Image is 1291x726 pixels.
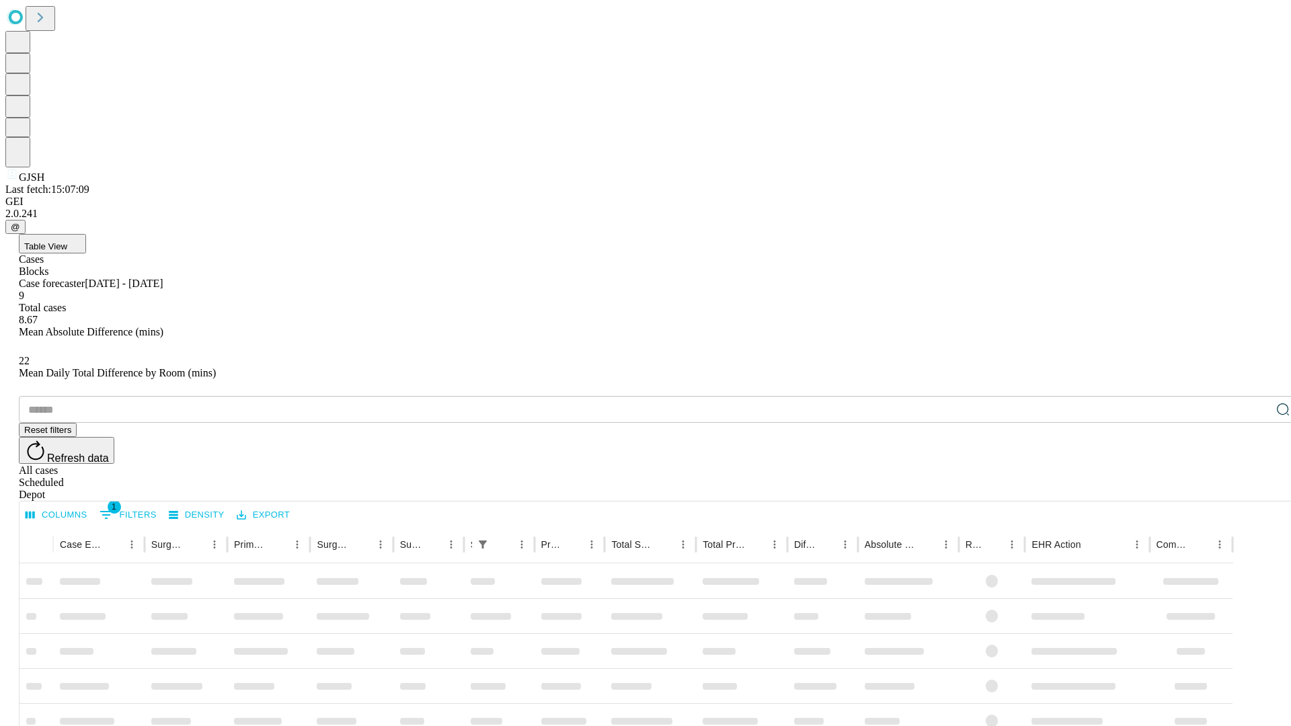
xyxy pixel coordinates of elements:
div: Absolute Difference [865,539,916,550]
span: Case forecaster [19,278,85,289]
span: GJSH [19,171,44,183]
span: Mean Daily Total Difference by Room (mins) [19,367,216,378]
button: Menu [1210,535,1229,554]
span: [DATE] - [DATE] [85,278,163,289]
button: Sort [104,535,122,554]
button: Reset filters [19,423,77,437]
button: Sort [984,535,1003,554]
span: Table View [24,241,67,251]
button: Sort [655,535,674,554]
button: Sort [918,535,937,554]
button: Sort [186,535,205,554]
button: Select columns [22,505,91,526]
div: Comments [1157,539,1190,550]
div: 2.0.241 [5,208,1286,220]
button: Menu [1128,535,1146,554]
button: Sort [563,535,582,554]
button: Menu [512,535,531,554]
button: Sort [746,535,765,554]
span: Mean Absolute Difference (mins) [19,326,163,337]
span: Total cases [19,302,66,313]
div: Primary Service [234,539,268,550]
button: Menu [122,535,141,554]
div: Surgeon Name [151,539,185,550]
span: Reset filters [24,425,71,435]
button: Menu [937,535,955,554]
button: Menu [288,535,307,554]
button: Menu [765,535,784,554]
button: Sort [1191,535,1210,554]
div: Scheduled In Room Duration [471,539,472,550]
span: 8.67 [19,314,38,325]
button: Export [233,505,293,526]
span: Last fetch: 15:07:09 [5,184,89,195]
div: Resolved in EHR [966,539,983,550]
button: Sort [269,535,288,554]
div: Predicted In Room Duration [541,539,563,550]
div: Surgery Name [317,539,350,550]
button: Menu [582,535,601,554]
button: Sort [352,535,371,554]
div: 1 active filter [473,535,492,554]
button: Menu [442,535,461,554]
div: Surgery Date [400,539,422,550]
button: Menu [674,535,693,554]
button: @ [5,220,26,234]
button: Menu [836,535,855,554]
span: Refresh data [47,452,109,464]
span: 9 [19,290,24,301]
div: Difference [794,539,816,550]
button: Show filters [96,504,160,526]
button: Refresh data [19,437,114,464]
button: Sort [817,535,836,554]
button: Sort [1083,535,1101,554]
span: 22 [19,355,30,366]
button: Show filters [473,535,492,554]
button: Sort [423,535,442,554]
span: 1 [108,500,121,514]
button: Density [165,505,228,526]
button: Sort [494,535,512,554]
div: GEI [5,196,1286,208]
button: Table View [19,234,86,253]
button: Menu [371,535,390,554]
div: Case Epic Id [60,539,102,550]
div: EHR Action [1031,539,1081,550]
div: Total Scheduled Duration [611,539,654,550]
button: Menu [205,535,224,554]
span: @ [11,222,20,232]
div: Total Predicted Duration [703,539,745,550]
button: Menu [1003,535,1021,554]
